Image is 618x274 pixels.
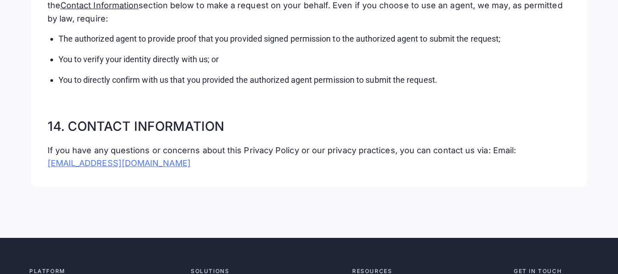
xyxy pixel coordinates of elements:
[48,102,571,137] h2: 14. CONTACT INFORMATION
[59,53,571,66] li: You to verify your identity directly with us; or
[60,0,139,10] a: Contact Information
[59,74,571,87] li: You to directly confirm with us that you provided the authorized agent permission to submit the r...
[48,158,191,168] a: [EMAIL_ADDRESS][DOMAIN_NAME]
[48,144,571,171] p: If you have any questions or concerns about this Privacy Policy or our privacy practices, you can...
[59,32,571,46] li: The authorized agent to provide proof that you provided signed permission to the authorized agent...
